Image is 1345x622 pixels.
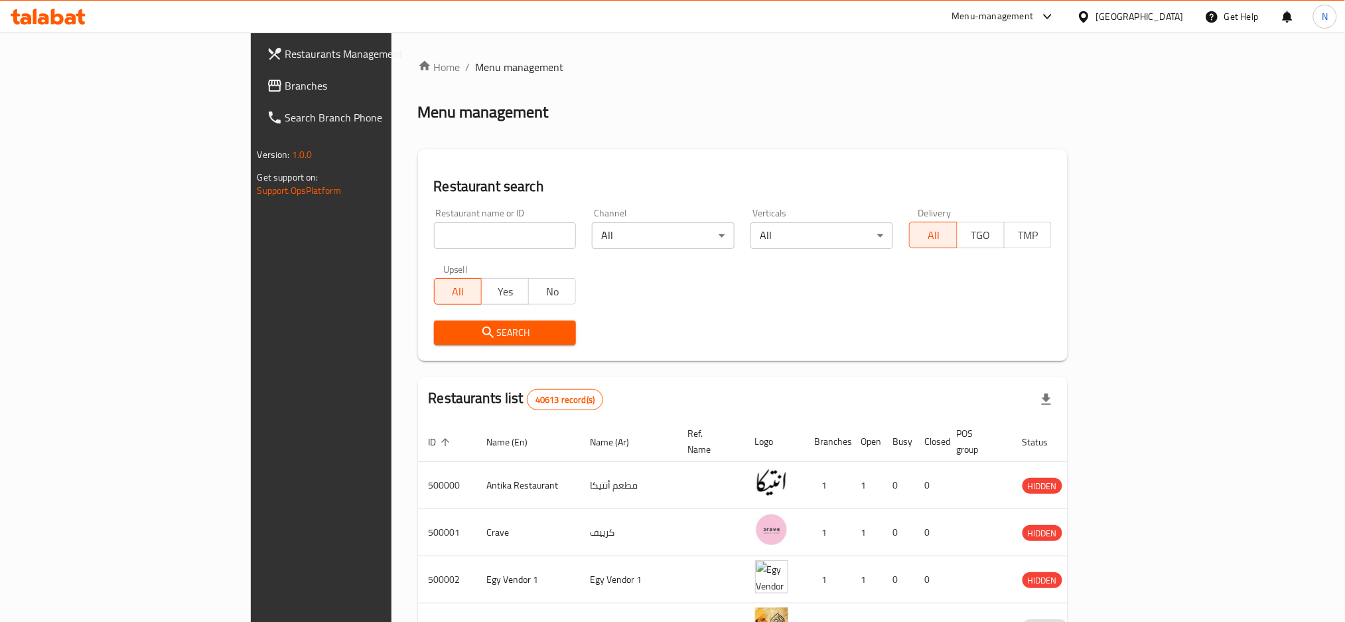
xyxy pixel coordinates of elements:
[534,282,571,301] span: No
[580,462,677,509] td: مطعم أنتيكا
[755,513,788,546] img: Crave
[1023,572,1062,588] div: HIDDEN
[963,226,999,245] span: TGO
[750,222,893,249] div: All
[580,509,677,556] td: كرييف
[952,9,1034,25] div: Menu-management
[804,422,851,462] th: Branches
[591,434,647,450] span: Name (Ar)
[256,102,476,133] a: Search Branch Phone
[476,509,580,556] td: Crave
[851,462,883,509] td: 1
[1004,222,1052,248] button: TMP
[883,509,914,556] td: 0
[804,556,851,603] td: 1
[440,282,476,301] span: All
[804,462,851,509] td: 1
[443,265,468,274] label: Upsell
[1096,9,1184,24] div: [GEOGRAPHIC_DATA]
[915,226,952,245] span: All
[1023,573,1062,588] span: HIDDEN
[487,282,524,301] span: Yes
[481,278,529,305] button: Yes
[914,556,946,603] td: 0
[744,422,804,462] th: Logo
[1030,384,1062,416] div: Export file
[914,509,946,556] td: 0
[429,434,454,450] span: ID
[476,462,580,509] td: Antika Restaurant
[418,59,1068,75] nav: breadcrumb
[256,38,476,70] a: Restaurants Management
[914,422,946,462] th: Closed
[418,102,549,123] h2: Menu management
[1023,434,1066,450] span: Status
[528,278,576,305] button: No
[851,422,883,462] th: Open
[257,169,319,186] span: Get support on:
[434,222,577,249] input: Search for restaurant name or ID..
[909,222,957,248] button: All
[755,560,788,593] img: Egy Vendor 1
[476,59,564,75] span: Menu management
[285,78,465,94] span: Branches
[957,426,996,457] span: POS group
[487,434,545,450] span: Name (En)
[292,146,313,163] span: 1.0.0
[883,556,914,603] td: 0
[592,222,735,249] div: All
[434,278,482,305] button: All
[918,208,952,218] label: Delivery
[476,556,580,603] td: Egy Vendor 1
[1010,226,1046,245] span: TMP
[851,509,883,556] td: 1
[528,394,602,406] span: 40613 record(s)
[285,110,465,125] span: Search Branch Phone
[1322,9,1328,24] span: N
[688,426,729,457] span: Ref. Name
[434,177,1052,196] h2: Restaurant search
[257,182,342,199] a: Support.OpsPlatform
[883,462,914,509] td: 0
[527,389,603,410] div: Total records count
[257,146,290,163] span: Version:
[851,556,883,603] td: 1
[1023,526,1062,541] span: HIDDEN
[429,388,604,410] h2: Restaurants list
[957,222,1005,248] button: TGO
[434,321,577,345] button: Search
[580,556,677,603] td: Egy Vendor 1
[445,325,566,341] span: Search
[883,422,914,462] th: Busy
[1023,479,1062,494] span: HIDDEN
[256,70,476,102] a: Branches
[914,462,946,509] td: 0
[804,509,851,556] td: 1
[285,46,465,62] span: Restaurants Management
[755,466,788,499] img: Antika Restaurant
